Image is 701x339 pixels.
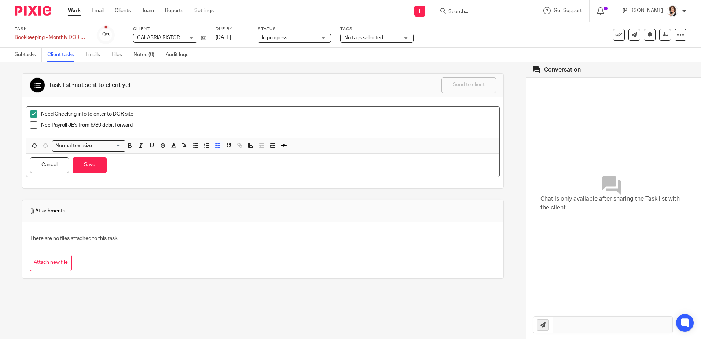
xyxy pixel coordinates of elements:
[540,195,686,212] span: Chat is only available after sharing the Task list with the client
[623,7,663,14] p: [PERSON_NAME]
[137,35,227,40] span: CALABRIA RISTORANTE ITALIANO, LLC
[115,7,131,14] a: Clients
[262,35,287,40] span: In progress
[448,9,514,15] input: Search
[52,140,125,152] div: Search for option
[54,142,94,150] span: Normal text size
[216,35,231,40] span: [DATE]
[554,8,582,13] span: Get Support
[49,81,131,89] div: Task list •
[667,5,678,17] img: BW%20Website%203%20-%20square.jpg
[47,48,80,62] a: Client tasks
[15,26,88,32] label: Task
[85,48,106,62] a: Emails
[165,7,183,14] a: Reports
[106,33,110,37] small: /3
[41,110,496,118] p: Need Checking info to enter to DOR site
[15,6,51,16] img: Pixie
[441,77,496,93] button: Send to client
[15,48,42,62] a: Subtasks
[258,26,331,32] label: Status
[30,255,72,271] button: Attach new file
[102,30,110,39] div: 0
[344,35,383,40] span: No tags selected
[41,121,496,129] p: Nee Payroll JE's from 6/30 debit forward
[74,82,131,88] span: not sent to client yet
[142,7,154,14] a: Team
[111,48,128,62] a: Files
[216,26,249,32] label: Due by
[544,66,581,74] div: Conversation
[15,34,88,41] div: Bookkeeping - Monthly DOR & bank access
[92,7,104,14] a: Email
[133,48,160,62] a: Notes (0)
[15,34,88,41] div: Bookkeeping - Monthly DOR &amp; bank access
[30,207,65,215] span: Attachments
[194,7,214,14] a: Settings
[133,26,206,32] label: Client
[30,157,69,173] button: Cancel
[30,236,118,241] span: There are no files attached to this task.
[95,142,121,150] input: Search for option
[68,7,81,14] a: Work
[166,48,194,62] a: Audit logs
[73,157,107,173] button: Save
[340,26,414,32] label: Tags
